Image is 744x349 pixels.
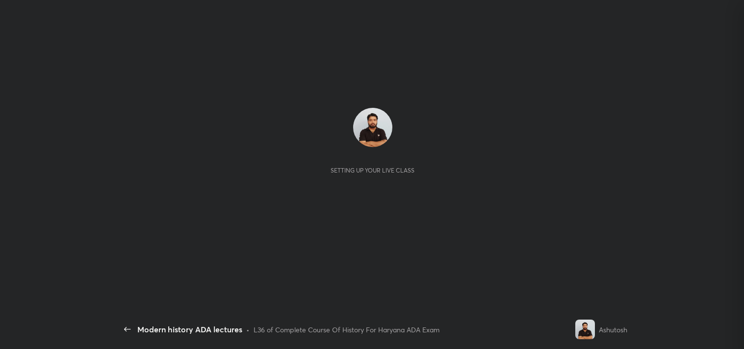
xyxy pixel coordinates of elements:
[353,108,392,147] img: 50a2b7cafd4e47798829f34b8bc3a81a.jpg
[331,167,414,174] div: Setting up your live class
[246,324,250,335] div: •
[599,324,627,335] div: Ashutosh
[137,324,242,335] div: Modern history ADA lectures
[575,320,595,339] img: 50a2b7cafd4e47798829f34b8bc3a81a.jpg
[254,324,439,335] div: L36 of Complete Course Of History For Haryana ADA Exam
